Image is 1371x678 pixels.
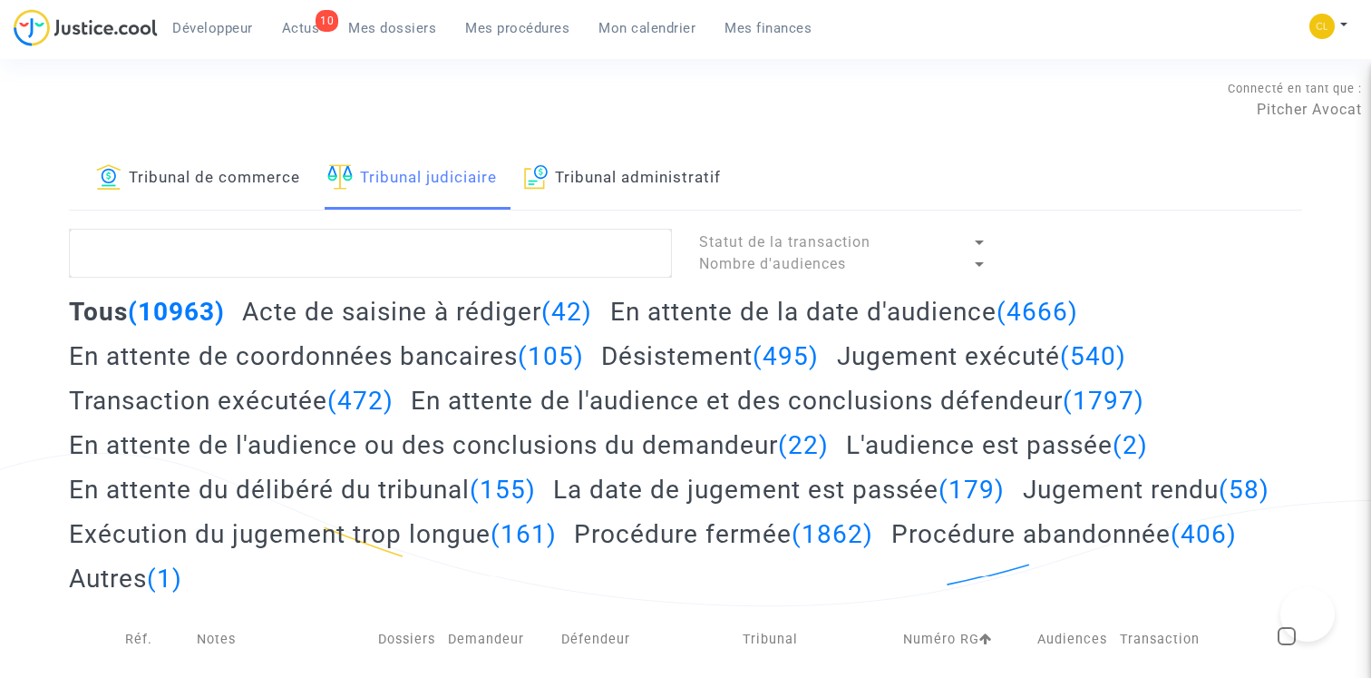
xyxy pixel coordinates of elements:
div: 10 [316,10,338,32]
span: (105) [518,341,584,371]
span: (540) [1060,341,1126,371]
img: icon-banque.svg [96,164,122,190]
a: 10Actus [267,15,335,42]
h2: Transaction exécutée [69,385,394,417]
span: Mes procédures [465,20,569,36]
h2: En attente de l'audience ou des conclusions du demandeur [69,429,829,461]
span: (155) [470,475,536,505]
img: f0b917ab549025eb3af43f3c4438ad5d [1309,14,1335,39]
h2: Désistement [601,340,819,372]
td: Défendeur [555,607,736,672]
a: Tribunal judiciaire [327,148,497,210]
h2: Exécution du jugement trop longue [69,518,557,550]
h2: Jugement rendu [1023,474,1269,506]
td: Transaction [1113,607,1271,672]
td: Numéro RG [897,607,1031,672]
h2: En attente de coordonnées bancaires [69,340,584,372]
h2: En attente de la date d'audience [610,296,1078,328]
span: (2) [1113,430,1148,460]
td: Demandeur [442,607,555,672]
span: Actus [282,20,320,36]
img: icon-faciliter-sm.svg [327,164,353,190]
a: Tribunal de commerce [96,148,300,210]
span: (495) [753,341,819,371]
h2: En attente de l'audience et des conclusions défendeur [411,385,1144,417]
span: (179) [938,475,1005,505]
span: (406) [1171,519,1237,549]
a: Développeur [158,15,267,42]
span: (22) [778,430,829,460]
td: Réf. [119,607,190,672]
a: Mes finances [710,15,826,42]
a: Mon calendrier [584,15,710,42]
a: Mes procédures [451,15,584,42]
td: Tribunal [736,607,897,672]
span: Mon calendrier [598,20,695,36]
span: (58) [1219,475,1269,505]
a: Tribunal administratif [524,148,722,210]
h2: En attente du délibéré du tribunal [69,474,536,506]
span: (1) [147,564,182,594]
span: (42) [541,297,592,327]
h2: Procédure abandonnée [891,518,1237,550]
h2: Acte de saisine à rédiger [242,296,592,328]
h2: Tous [69,296,225,328]
a: Mes dossiers [334,15,451,42]
span: Nombre d'audiences [699,255,846,272]
span: (472) [327,386,394,416]
h2: La date de jugement est passée [553,474,1005,506]
h2: Autres [69,563,182,594]
h2: Jugement exécuté [837,340,1126,372]
iframe: Help Scout Beacon - Open [1280,587,1335,642]
span: Mes dossiers [348,20,436,36]
td: Notes [190,607,372,672]
span: Connecté en tant que : [1228,82,1362,95]
img: jc-logo.svg [14,9,158,46]
span: Statut de la transaction [699,233,870,251]
span: (1797) [1063,386,1144,416]
span: Développeur [172,20,253,36]
span: (10963) [128,297,225,327]
td: Audiences [1031,607,1113,672]
span: (161) [491,519,557,549]
span: Mes finances [724,20,812,36]
img: icon-archive.svg [524,164,549,190]
h2: Procédure fermée [574,518,873,550]
span: (1862) [792,519,873,549]
h2: L'audience est passée [846,429,1148,461]
span: (4666) [997,297,1078,327]
td: Dossiers [372,607,442,672]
